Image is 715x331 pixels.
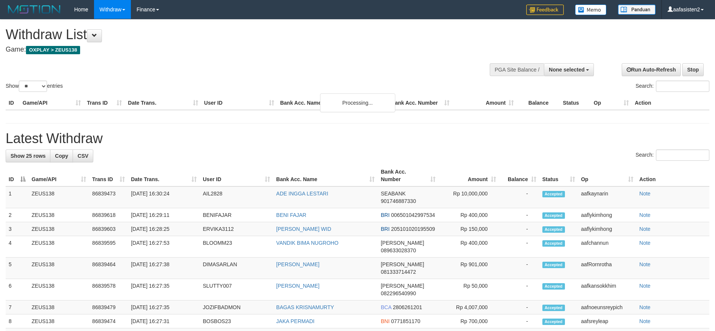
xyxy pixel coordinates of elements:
[6,96,20,110] th: ID
[29,258,89,279] td: ZEUS138
[542,212,565,219] span: Accepted
[499,186,539,208] td: -
[378,165,438,186] th: Bank Acc. Number: activate to sort column ascending
[89,300,128,314] td: 86839479
[578,314,636,328] td: aafsreyleap
[578,279,636,300] td: aafkansokkhim
[391,318,420,324] span: Copy 0771851170 to clipboard
[276,318,314,324] a: JAKA PERMADI
[6,258,29,279] td: 5
[29,165,89,186] th: Game/API: activate to sort column ascending
[639,240,651,246] a: Note
[128,314,200,328] td: [DATE] 16:27:31
[128,279,200,300] td: [DATE] 16:27:35
[439,208,499,222] td: Rp 400,000
[6,300,29,314] td: 7
[276,304,334,310] a: BAGAS KRISNAMURTY
[19,81,47,92] select: Showentries
[128,258,200,279] td: [DATE] 16:27:38
[499,258,539,279] td: -
[200,314,273,328] td: BOSBOS23
[29,236,89,258] td: ZEUS138
[89,279,128,300] td: 86839578
[89,314,128,328] td: 86839474
[381,226,389,232] span: BRI
[381,290,416,296] span: Copy 082296540990 to clipboard
[381,212,389,218] span: BRI
[200,236,273,258] td: BLOOMM23
[575,5,607,15] img: Button%20Memo.svg
[89,186,128,208] td: 86839473
[542,319,565,325] span: Accepted
[381,269,416,275] span: Copy 081333714472 to clipboard
[578,208,636,222] td: aaflykimhong
[273,165,378,186] th: Bank Acc. Name: activate to sort column ascending
[542,262,565,268] span: Accepted
[200,208,273,222] td: BENIFAJAR
[632,96,709,110] th: Action
[618,5,656,15] img: panduan.png
[542,283,565,290] span: Accepted
[29,186,89,208] td: ZEUS138
[125,96,201,110] th: Date Trans.
[636,81,709,92] label: Search:
[89,208,128,222] td: 86839618
[277,96,388,110] th: Bank Acc. Name
[128,165,200,186] th: Date Trans.: activate to sort column ascending
[439,300,499,314] td: Rp 4,007,000
[89,236,128,258] td: 86839595
[682,63,704,76] a: Stop
[639,212,651,218] a: Note
[526,5,564,15] img: Feedback.jpg
[542,191,565,197] span: Accepted
[200,279,273,300] td: SLUTTY007
[276,191,328,197] a: ADE INGGA LESTARI
[29,314,89,328] td: ZEUS138
[6,236,29,258] td: 4
[89,165,128,186] th: Trans ID: activate to sort column ascending
[549,67,584,73] span: None selected
[517,96,560,110] th: Balance
[499,208,539,222] td: -
[499,236,539,258] td: -
[381,198,416,204] span: Copy 901746887330 to clipboard
[578,165,636,186] th: Op: activate to sort column ascending
[200,165,273,186] th: User ID: activate to sort column ascending
[439,222,499,236] td: Rp 150,000
[276,240,338,246] a: VANDIK BIMA NUGROHO
[639,318,651,324] a: Note
[6,149,50,162] a: Show 25 rows
[499,279,539,300] td: -
[200,258,273,279] td: DIMASARLAN
[200,222,273,236] td: ERVIKA3112
[89,258,128,279] td: 86839464
[578,236,636,258] td: aafchannun
[539,165,578,186] th: Status: activate to sort column ascending
[381,247,416,253] span: Copy 089633028370 to clipboard
[26,46,80,54] span: OXPLAY > ZEUS138
[639,283,651,289] a: Note
[128,300,200,314] td: [DATE] 16:27:35
[6,27,469,42] h1: Withdraw List
[20,96,84,110] th: Game/API
[89,222,128,236] td: 86839603
[50,149,73,162] a: Copy
[636,165,709,186] th: Action
[639,191,651,197] a: Note
[55,153,68,159] span: Copy
[542,240,565,247] span: Accepted
[381,304,391,310] span: BCA
[381,240,424,246] span: [PERSON_NAME]
[381,261,424,267] span: [PERSON_NAME]
[578,300,636,314] td: aafnoeunsreypich
[6,4,63,15] img: MOTION_logo.png
[276,261,319,267] a: [PERSON_NAME]
[391,226,435,232] span: Copy 205101020195509 to clipboard
[391,212,435,218] span: Copy 006501042997534 to clipboard
[544,63,594,76] button: None selected
[452,96,517,110] th: Amount
[656,149,709,161] input: Search:
[29,222,89,236] td: ZEUS138
[6,314,29,328] td: 8
[499,300,539,314] td: -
